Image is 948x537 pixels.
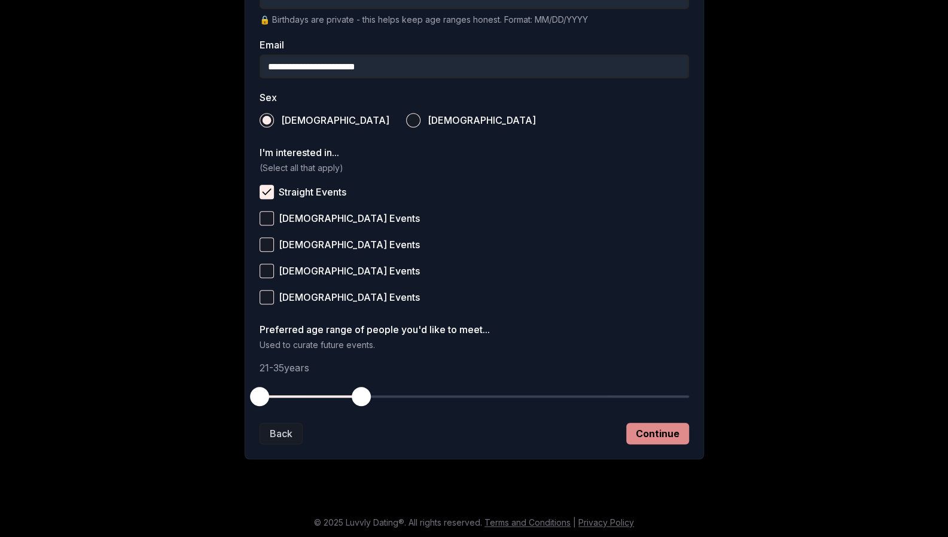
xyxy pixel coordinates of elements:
button: [DEMOGRAPHIC_DATA] Events [260,264,274,278]
label: Preferred age range of people you'd like to meet... [260,325,689,334]
label: Email [260,40,689,50]
button: [DEMOGRAPHIC_DATA] [406,113,420,127]
span: [DEMOGRAPHIC_DATA] Events [279,213,420,223]
span: | [573,517,576,527]
button: [DEMOGRAPHIC_DATA] Events [260,237,274,252]
a: Privacy Policy [578,517,634,527]
button: [DEMOGRAPHIC_DATA] [260,113,274,127]
p: 🔒 Birthdays are private - this helps keep age ranges honest. Format: MM/DD/YYYY [260,14,689,26]
label: Sex [260,93,689,102]
p: 21 - 35 years [260,361,689,375]
button: [DEMOGRAPHIC_DATA] Events [260,211,274,225]
span: [DEMOGRAPHIC_DATA] [281,115,389,125]
p: Used to curate future events. [260,339,689,351]
button: Continue [626,423,689,444]
span: [DEMOGRAPHIC_DATA] Events [279,292,420,302]
button: Back [260,423,303,444]
span: [DEMOGRAPHIC_DATA] Events [279,240,420,249]
a: Terms and Conditions [484,517,571,527]
span: [DEMOGRAPHIC_DATA] Events [279,266,420,276]
span: Straight Events [279,187,346,197]
button: [DEMOGRAPHIC_DATA] Events [260,290,274,304]
p: (Select all that apply) [260,162,689,174]
label: I'm interested in... [260,148,689,157]
span: [DEMOGRAPHIC_DATA] [428,115,536,125]
button: Straight Events [260,185,274,199]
